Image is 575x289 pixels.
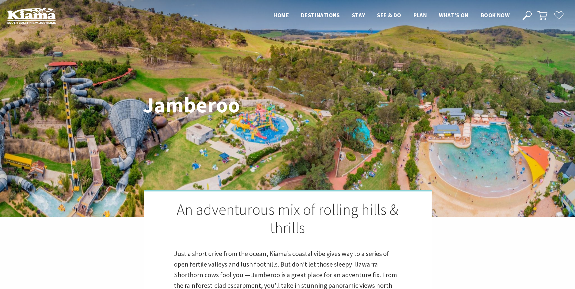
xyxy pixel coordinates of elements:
span: See & Do [377,12,401,19]
h2: An adventurous mix of rolling hills & thrills [174,201,401,239]
span: Stay [352,12,365,19]
h1: Jamberoo [143,93,314,116]
span: Destinations [301,12,340,19]
nav: Main Menu [267,11,516,21]
span: Plan [413,12,427,19]
img: Kiama Logo [7,7,56,24]
span: What’s On [439,12,469,19]
span: Book now [481,12,510,19]
span: Home [273,12,289,19]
